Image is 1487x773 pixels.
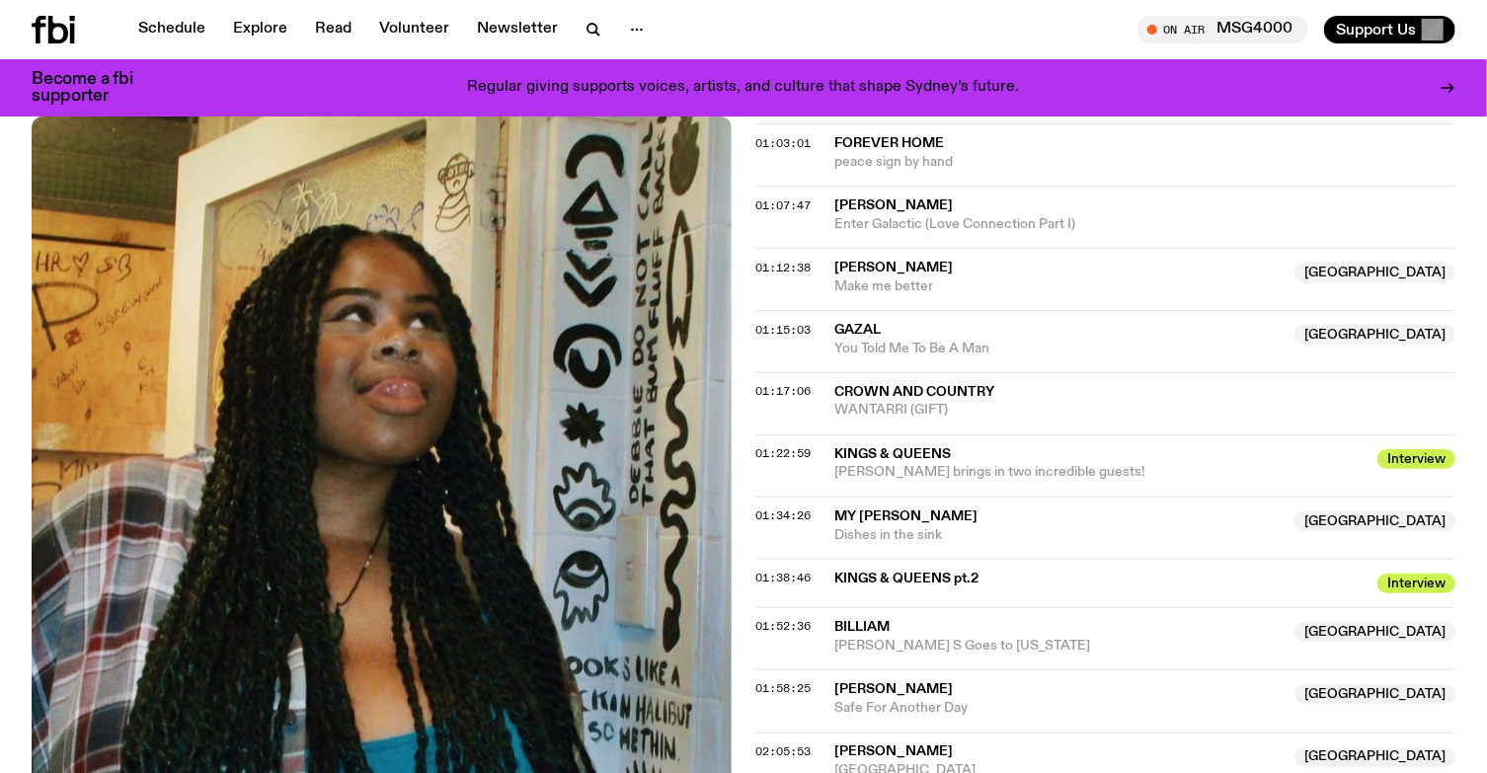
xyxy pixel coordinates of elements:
[834,261,953,274] span: [PERSON_NAME]
[755,197,811,213] span: 01:07:47
[755,325,811,336] button: 01:15:03
[755,263,811,273] button: 01:12:38
[834,510,978,524] span: My [PERSON_NAME]
[1336,21,1416,39] span: Support Us
[303,16,363,43] a: Read
[834,700,1283,719] span: Safe For Another Day
[834,638,1283,657] span: [PERSON_NAME] S Goes to [US_STATE]
[1294,684,1455,704] span: [GEOGRAPHIC_DATA]
[834,745,953,759] span: [PERSON_NAME]
[755,384,811,400] span: 01:17:06
[834,621,890,635] span: Billiam
[755,449,811,460] button: 01:22:59
[221,16,299,43] a: Explore
[1377,449,1455,469] span: Interview
[126,16,217,43] a: Schedule
[755,684,811,695] button: 01:58:25
[1377,574,1455,593] span: Interview
[834,323,881,337] span: GAZAL
[1294,263,1455,282] span: [GEOGRAPHIC_DATA]
[755,508,811,524] span: 01:34:26
[834,571,1366,589] span: KINGS & QUEENS pt.2
[834,153,1455,172] span: peace sign by hand
[1324,16,1455,43] button: Support Us
[1294,325,1455,345] span: [GEOGRAPHIC_DATA]
[755,619,811,635] span: 01:52:36
[755,511,811,522] button: 01:34:26
[367,16,461,43] a: Volunteer
[465,16,570,43] a: Newsletter
[1137,16,1308,43] button: On AirMSG4000
[755,387,811,398] button: 01:17:06
[834,277,1283,296] span: Make me better
[834,527,1283,546] span: Dishes in the sink
[1294,511,1455,531] span: [GEOGRAPHIC_DATA]
[755,681,811,697] span: 01:58:25
[32,71,158,105] h3: Become a fbi supporter
[1294,747,1455,767] span: [GEOGRAPHIC_DATA]
[755,744,811,760] span: 02:05:53
[755,622,811,633] button: 01:52:36
[1294,622,1455,642] span: [GEOGRAPHIC_DATA]
[468,79,1020,97] p: Regular giving supports voices, artists, and culture that shape Sydney’s future.
[834,683,953,697] span: [PERSON_NAME]
[755,574,811,584] button: 01:38:46
[834,340,1283,358] span: You Told Me To Be A Man
[755,138,811,149] button: 01:03:01
[755,135,811,151] span: 01:03:01
[834,215,1455,234] span: Enter Galactic (Love Connection Part I)
[755,446,811,462] span: 01:22:59
[834,446,1366,465] span: KINGS & QUEENS
[834,466,1145,480] span: [PERSON_NAME] brings in two incredible guests!
[755,322,811,338] span: 01:15:03
[755,571,811,586] span: 01:38:46
[755,747,811,758] button: 02:05:53
[834,198,953,212] span: [PERSON_NAME]
[834,136,944,150] span: forever home
[834,386,994,400] span: Crown and Country
[834,402,1455,421] span: WANTARRI (GIFT)
[755,200,811,211] button: 01:07:47
[755,260,811,275] span: 01:12:38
